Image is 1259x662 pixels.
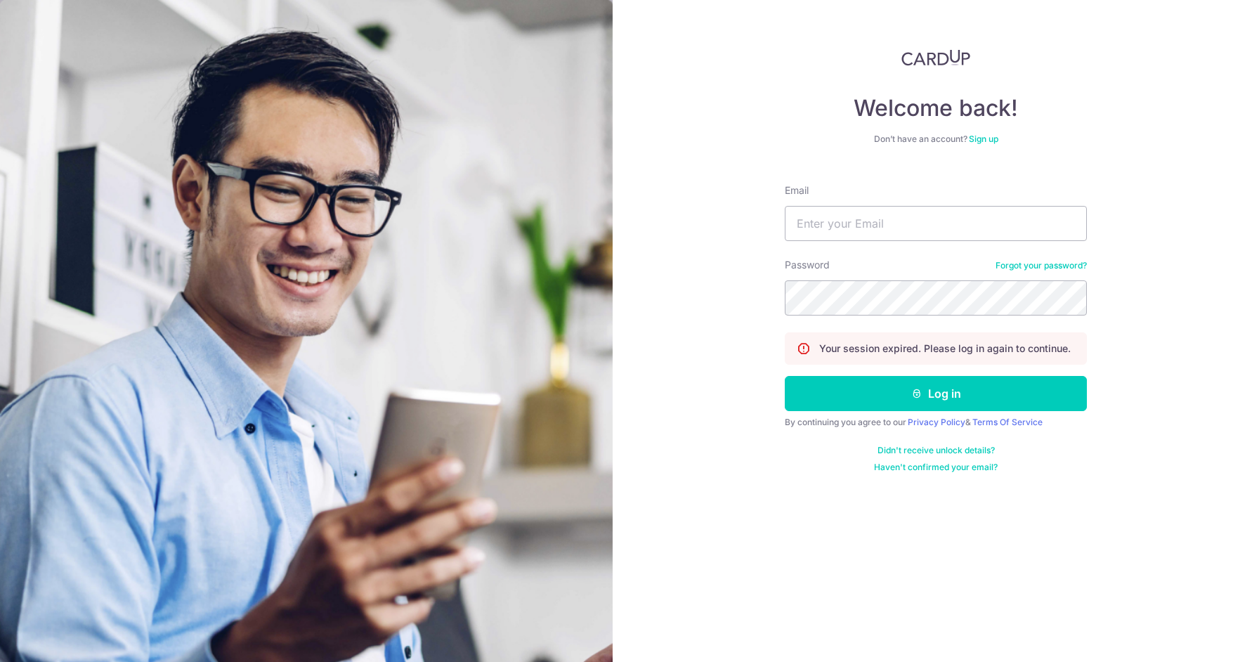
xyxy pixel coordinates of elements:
a: Forgot your password? [996,260,1087,271]
h4: Welcome back! [785,94,1087,122]
p: Your session expired. Please log in again to continue. [819,342,1071,356]
a: Terms Of Service [972,417,1043,427]
label: Password [785,258,830,272]
a: Privacy Policy [908,417,965,427]
img: CardUp Logo [901,49,970,66]
button: Log in [785,376,1087,411]
a: Sign up [969,134,998,144]
input: Enter your Email [785,206,1087,241]
div: By continuing you agree to our & [785,417,1087,428]
label: Email [785,183,809,197]
a: Didn't receive unlock details? [878,445,995,456]
a: Haven't confirmed your email? [874,462,998,473]
div: Don’t have an account? [785,134,1087,145]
